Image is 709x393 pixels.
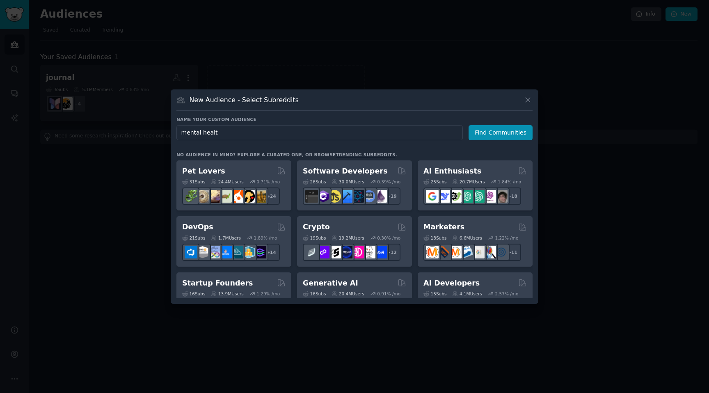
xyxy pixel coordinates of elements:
[332,235,364,241] div: 19.2M Users
[182,235,205,241] div: 21 Sub s
[340,190,352,203] img: iOSProgramming
[176,125,463,140] input: Pick a short name, like "Digital Marketers" or "Movie-Goers"
[242,190,255,203] img: PetAdvice
[340,246,352,258] img: web3
[377,235,400,241] div: 0.30 % /mo
[182,291,205,297] div: 16 Sub s
[303,179,326,185] div: 26 Sub s
[495,190,508,203] img: ArtificalIntelligence
[363,190,375,203] img: AskComputerScience
[303,278,358,288] h2: Generative AI
[190,96,299,104] h3: New Audience - Select Subreddits
[303,222,330,232] h2: Crypto
[504,244,521,261] div: + 11
[495,291,519,297] div: 2.57 % /mo
[495,246,508,258] img: OnlineMarketing
[196,190,209,203] img: ballpython
[498,179,521,185] div: 1.84 % /mo
[363,246,375,258] img: CryptoNews
[208,190,220,203] img: leopardgeckos
[305,190,318,203] img: software
[254,190,266,203] img: dogbreed
[256,179,280,185] div: 0.71 % /mo
[256,291,280,297] div: 1.29 % /mo
[374,190,387,203] img: elixir
[303,291,326,297] div: 16 Sub s
[437,246,450,258] img: bigseo
[351,246,364,258] img: defiblockchain
[185,190,197,203] img: herpetology
[317,246,329,258] img: 0xPolygon
[469,125,533,140] button: Find Communities
[426,246,439,258] img: content_marketing
[231,190,243,203] img: cockatiel
[211,235,241,241] div: 1.7M Users
[483,190,496,203] img: OpenAIDev
[423,278,480,288] h2: AI Developers
[305,246,318,258] img: ethfinance
[483,246,496,258] img: MarketingResearch
[176,152,397,158] div: No audience in mind? Explore a curated one, or browse .
[254,235,277,241] div: 1.89 % /mo
[263,187,280,205] div: + 24
[452,179,485,185] div: 20.7M Users
[231,246,243,258] img: platformengineering
[426,190,439,203] img: GoogleGeminiAI
[303,166,387,176] h2: Software Developers
[336,152,395,157] a: trending subreddits
[176,117,533,122] h3: Name your custom audience
[219,246,232,258] img: DevOpsLinks
[472,190,485,203] img: chatgpt_prompts_
[460,246,473,258] img: Emailmarketing
[423,235,446,241] div: 18 Sub s
[351,190,364,203] img: reactnative
[219,190,232,203] img: turtle
[211,179,243,185] div: 24.4M Users
[423,222,464,232] h2: Marketers
[452,291,482,297] div: 4.1M Users
[374,246,387,258] img: defi_
[472,246,485,258] img: googleads
[383,244,400,261] div: + 12
[452,235,482,241] div: 6.6M Users
[242,246,255,258] img: aws_cdk
[423,166,481,176] h2: AI Enthusiasts
[328,190,341,203] img: learnjavascript
[383,187,400,205] div: + 19
[185,246,197,258] img: azuredevops
[437,190,450,203] img: DeepSeek
[208,246,220,258] img: Docker_DevOps
[182,166,225,176] h2: Pet Lovers
[332,291,364,297] div: 20.4M Users
[196,246,209,258] img: AWS_Certified_Experts
[423,291,446,297] div: 15 Sub s
[303,235,326,241] div: 19 Sub s
[211,291,243,297] div: 13.9M Users
[504,187,521,205] div: + 18
[317,190,329,203] img: csharp
[377,179,400,185] div: 0.39 % /mo
[332,179,364,185] div: 30.0M Users
[495,235,519,241] div: 1.22 % /mo
[182,222,213,232] h2: DevOps
[328,246,341,258] img: ethstaker
[377,291,400,297] div: 0.91 % /mo
[182,179,205,185] div: 31 Sub s
[460,190,473,203] img: chatgpt_promptDesign
[182,278,253,288] h2: Startup Founders
[449,246,462,258] img: AskMarketing
[254,246,266,258] img: PlatformEngineers
[263,244,280,261] div: + 14
[449,190,462,203] img: AItoolsCatalog
[423,179,446,185] div: 25 Sub s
